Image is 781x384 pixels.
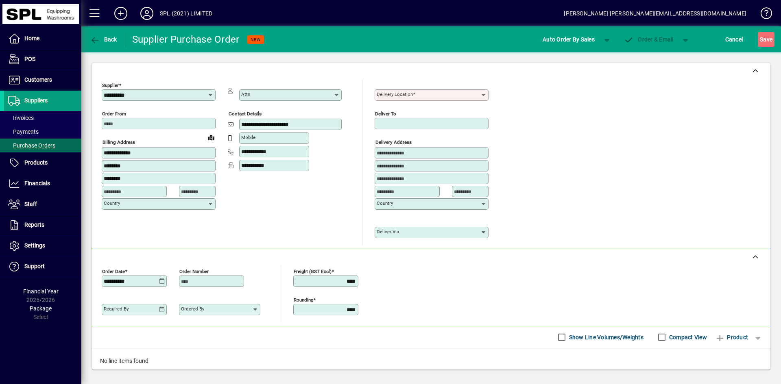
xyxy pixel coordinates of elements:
span: Payments [8,128,39,135]
div: SPL (2021) LIMITED [160,7,212,20]
a: Reports [4,215,81,235]
mat-label: Deliver via [377,229,399,234]
span: Product [715,331,748,344]
button: Profile [134,6,160,21]
span: S [760,36,763,43]
span: Home [24,35,39,41]
a: Customers [4,70,81,90]
mat-label: Deliver To [375,111,396,117]
mat-label: Attn [241,91,250,97]
a: Settings [4,236,81,256]
span: Order & Email [624,36,674,43]
button: Order & Email [620,32,678,47]
span: Invoices [8,115,34,121]
a: Products [4,153,81,173]
div: No line items found [92,349,770,373]
span: Financials [24,180,50,187]
mat-label: Ordered by [181,306,204,312]
mat-label: Country [104,200,120,206]
a: Knowledge Base [755,2,771,28]
a: Home [4,28,81,49]
label: Show Line Volumes/Weights [567,333,644,341]
span: Products [24,159,48,166]
span: Cancel [725,33,743,46]
span: POS [24,56,35,62]
mat-label: Order number [179,268,209,274]
mat-label: Order date [102,268,125,274]
span: Financial Year [23,288,59,295]
app-page-header-button: Back [81,32,126,47]
a: Support [4,256,81,277]
mat-label: Order from [102,111,126,117]
button: Save [758,32,774,47]
span: Settings [24,242,45,249]
a: View on map [205,131,218,144]
button: Add [108,6,134,21]
label: Compact View [668,333,707,341]
span: Customers [24,76,52,83]
mat-label: Required by [104,306,129,312]
button: Product [711,330,752,345]
mat-label: Country [377,200,393,206]
span: Reports [24,221,44,228]
span: ave [760,33,772,46]
span: NEW [251,37,261,42]
span: Purchase Orders [8,142,55,149]
div: [PERSON_NAME] [PERSON_NAME][EMAIL_ADDRESS][DOMAIN_NAME] [564,7,746,20]
a: Payments [4,125,81,139]
a: Purchase Orders [4,139,81,152]
span: Suppliers [24,97,48,104]
button: Back [88,32,119,47]
span: Package [30,305,52,312]
a: Invoices [4,111,81,125]
mat-label: Supplier [102,82,119,88]
mat-label: Mobile [241,135,255,140]
mat-label: Freight (GST excl) [294,268,332,274]
mat-label: Delivery Location [377,91,413,97]
mat-label: Rounding [294,297,313,302]
a: Financials [4,174,81,194]
div: Supplier Purchase Order [132,33,240,46]
a: POS [4,49,81,69]
span: Staff [24,201,37,207]
span: Support [24,263,45,269]
a: Staff [4,194,81,215]
button: Auto Order By Sales [539,32,599,47]
span: Auto Order By Sales [543,33,595,46]
button: Cancel [723,32,745,47]
span: Back [90,36,117,43]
